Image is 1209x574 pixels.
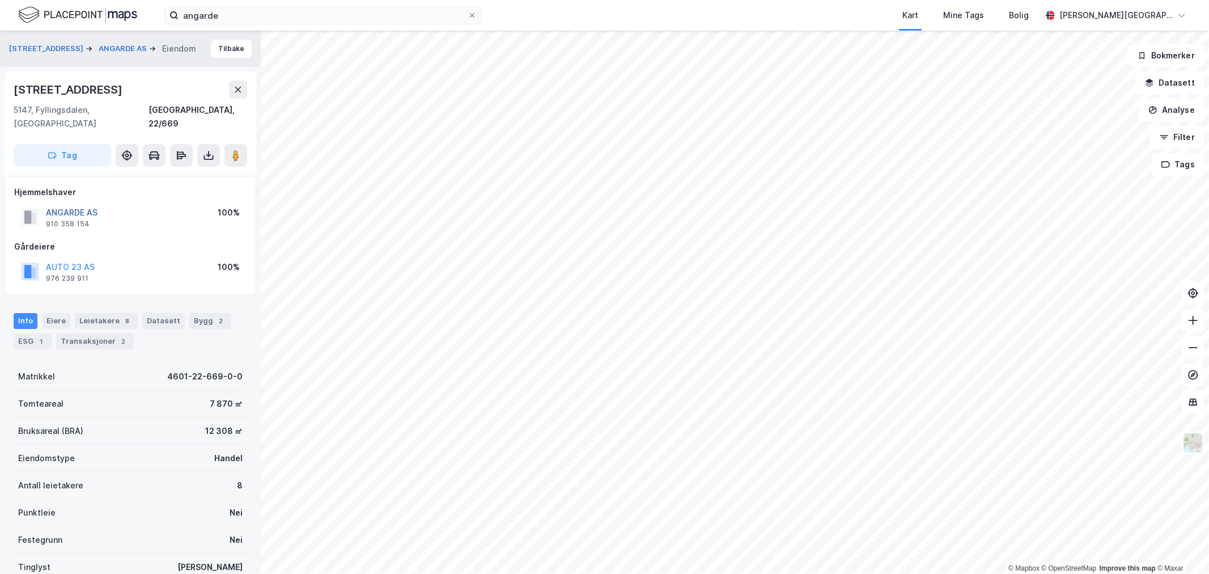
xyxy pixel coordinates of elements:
[1152,153,1204,176] button: Tags
[14,334,52,349] div: ESG
[75,313,138,329] div: Leietakere
[14,81,125,99] div: [STREET_ADDRESS]
[205,424,243,438] div: 12 308 ㎡
[18,451,75,465] div: Eiendomstype
[42,313,70,329] div: Eiere
[1009,9,1029,22] div: Bolig
[99,43,149,54] button: ANGARDE AS
[230,506,243,520] div: Nei
[56,334,134,349] div: Transaksjoner
[177,560,243,574] div: [PERSON_NAME]
[237,479,243,492] div: 8
[162,42,196,56] div: Eiendom
[1008,564,1040,572] a: Mapbox
[46,274,88,283] div: 976 239 911
[14,103,149,130] div: 5147, Fyllingsdalen, [GEOGRAPHIC_DATA]
[9,43,86,54] button: [STREET_ADDRESS]
[1152,520,1209,574] iframe: Chat Widget
[14,144,111,167] button: Tag
[142,313,185,329] div: Datasett
[943,9,984,22] div: Mine Tags
[1182,432,1204,454] img: Z
[1042,564,1097,572] a: OpenStreetMap
[18,424,83,438] div: Bruksareal (BRA)
[179,7,468,24] input: Søk på adresse, matrikkel, gårdeiere, leietakere eller personer
[167,370,243,383] div: 4601-22-669-0-0
[210,397,243,411] div: 7 870 ㎡
[18,397,63,411] div: Tomteareal
[14,240,247,254] div: Gårdeiere
[14,185,247,199] div: Hjemmelshaver
[18,370,55,383] div: Matrikkel
[1150,126,1204,149] button: Filter
[189,313,231,329] div: Bygg
[18,533,62,547] div: Festegrunn
[122,315,133,327] div: 8
[230,533,243,547] div: Nei
[18,506,56,520] div: Punktleie
[1139,99,1204,121] button: Analyse
[215,315,227,327] div: 2
[902,9,918,22] div: Kart
[36,336,47,347] div: 1
[18,560,50,574] div: Tinglyst
[14,313,37,329] div: Info
[118,336,129,347] div: 2
[1100,564,1156,572] a: Improve this map
[214,451,243,465] div: Handel
[1059,9,1173,22] div: [PERSON_NAME][GEOGRAPHIC_DATA]
[1135,71,1204,94] button: Datasett
[1128,44,1204,67] button: Bokmerker
[18,479,83,492] div: Antall leietakere
[46,220,90,229] div: 910 358 154
[211,40,252,58] button: Tilbake
[18,5,137,25] img: logo.f888ab2527a4732fd821a326f86c7f29.svg
[218,260,240,274] div: 100%
[149,103,247,130] div: [GEOGRAPHIC_DATA], 22/669
[218,206,240,220] div: 100%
